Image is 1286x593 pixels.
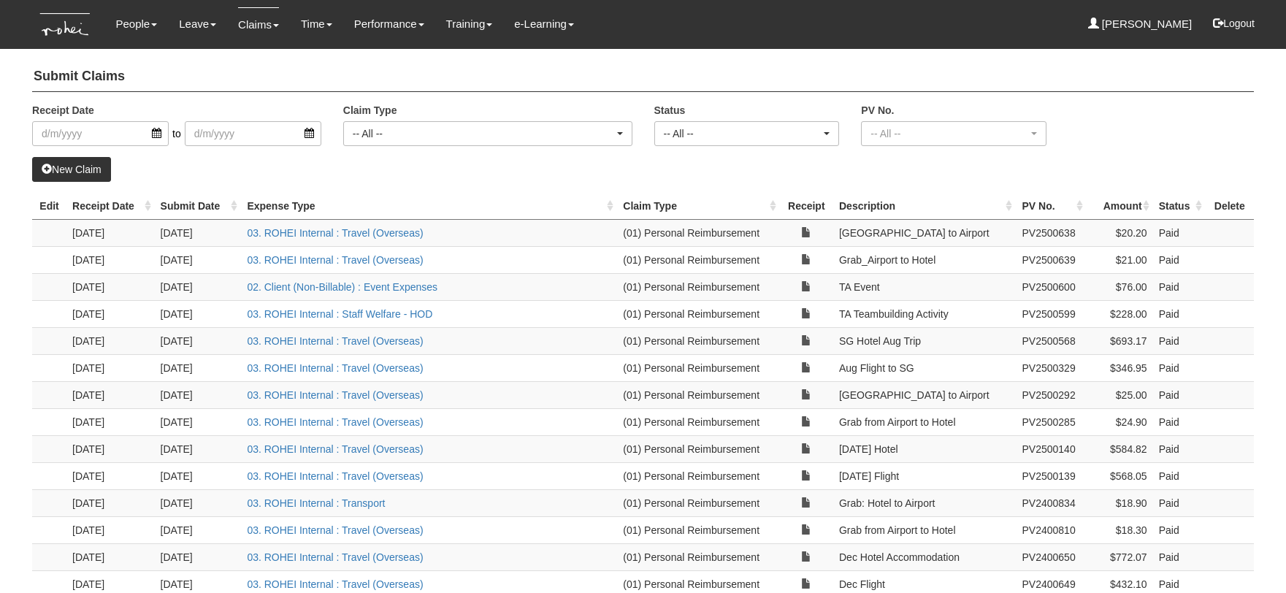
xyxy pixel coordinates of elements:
[343,121,632,146] button: -- All --
[247,578,423,590] a: 03. ROHEI Internal : Travel (Overseas)
[1087,193,1153,220] th: Amount : activate to sort column ascending
[617,300,779,327] td: (01) Personal Reimbursement
[617,489,779,516] td: (01) Personal Reimbursement
[32,193,66,220] th: Edit
[66,543,155,570] td: [DATE]
[66,219,155,246] td: [DATE]
[833,462,1017,489] td: [DATE] Flight
[1153,435,1206,462] td: Paid
[155,408,242,435] td: [DATE]
[301,7,332,41] a: Time
[1016,462,1087,489] td: PV2500139
[66,327,155,354] td: [DATE]
[32,62,1254,92] h4: Submit Claims
[247,551,423,563] a: 03. ROHEI Internal : Travel (Overseas)
[1016,435,1087,462] td: PV2500140
[185,121,321,146] input: d/m/yyyy
[1087,381,1153,408] td: $25.00
[66,516,155,543] td: [DATE]
[155,193,242,220] th: Submit Date : activate to sort column ascending
[617,462,779,489] td: (01) Personal Reimbursement
[861,121,1046,146] button: -- All --
[654,103,686,118] label: Status
[155,219,242,246] td: [DATE]
[155,489,242,516] td: [DATE]
[66,408,155,435] td: [DATE]
[1016,543,1087,570] td: PV2400650
[833,219,1017,246] td: [GEOGRAPHIC_DATA] to Airport
[32,121,169,146] input: d/m/yyyy
[353,126,614,141] div: -- All --
[1016,219,1087,246] td: PV2500638
[32,157,111,182] a: New Claim
[247,281,437,293] a: 02. Client (Non-Billable) : Event Expenses
[780,193,833,220] th: Receipt
[155,462,242,489] td: [DATE]
[617,273,779,300] td: (01) Personal Reimbursement
[1087,354,1153,381] td: $346.95
[1016,408,1087,435] td: PV2500285
[1087,300,1153,327] td: $228.00
[1016,300,1087,327] td: PV2500599
[1016,516,1087,543] td: PV2400810
[155,354,242,381] td: [DATE]
[247,389,423,401] a: 03. ROHEI Internal : Travel (Overseas)
[1087,435,1153,462] td: $584.82
[241,193,617,220] th: Expense Type : activate to sort column ascending
[1087,516,1153,543] td: $18.30
[1153,543,1206,570] td: Paid
[617,354,779,381] td: (01) Personal Reimbursement
[354,7,424,41] a: Performance
[1087,219,1153,246] td: $20.20
[66,300,155,327] td: [DATE]
[617,435,779,462] td: (01) Personal Reimbursement
[617,327,779,354] td: (01) Personal Reimbursement
[1016,489,1087,516] td: PV2400834
[1153,193,1206,220] th: Status : activate to sort column ascending
[1087,489,1153,516] td: $18.90
[66,273,155,300] td: [DATE]
[617,543,779,570] td: (01) Personal Reimbursement
[155,543,242,570] td: [DATE]
[617,408,779,435] td: (01) Personal Reimbursement
[617,381,779,408] td: (01) Personal Reimbursement
[1016,246,1087,273] td: PV2500639
[1087,462,1153,489] td: $568.05
[1153,489,1206,516] td: Paid
[833,516,1017,543] td: Grab from Airport to Hotel
[247,524,423,536] a: 03. ROHEI Internal : Travel (Overseas)
[833,408,1017,435] td: Grab from Airport to Hotel
[247,227,423,239] a: 03. ROHEI Internal : Travel (Overseas)
[617,219,779,246] td: (01) Personal Reimbursement
[247,362,423,374] a: 03. ROHEI Internal : Travel (Overseas)
[1153,273,1206,300] td: Paid
[833,435,1017,462] td: [DATE] Hotel
[833,300,1017,327] td: TA Teambuilding Activity
[247,308,432,320] a: 03. ROHEI Internal : Staff Welfare - HOD
[155,246,242,273] td: [DATE]
[833,273,1017,300] td: TA Event
[238,7,279,42] a: Claims
[66,246,155,273] td: [DATE]
[833,381,1017,408] td: [GEOGRAPHIC_DATA] to Airport
[446,7,493,41] a: Training
[617,516,779,543] td: (01) Personal Reimbursement
[155,516,242,543] td: [DATE]
[66,462,155,489] td: [DATE]
[247,443,423,455] a: 03. ROHEI Internal : Travel (Overseas)
[66,435,155,462] td: [DATE]
[617,193,779,220] th: Claim Type : activate to sort column ascending
[1153,381,1206,408] td: Paid
[32,103,94,118] label: Receipt Date
[155,327,242,354] td: [DATE]
[514,7,574,41] a: e-Learning
[116,7,158,41] a: People
[247,416,423,428] a: 03. ROHEI Internal : Travel (Overseas)
[1153,246,1206,273] td: Paid
[343,103,397,118] label: Claim Type
[654,121,840,146] button: -- All --
[1087,543,1153,570] td: $772.07
[1087,327,1153,354] td: $693.17
[833,246,1017,273] td: Grab_Airport to Hotel
[1016,273,1087,300] td: PV2500600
